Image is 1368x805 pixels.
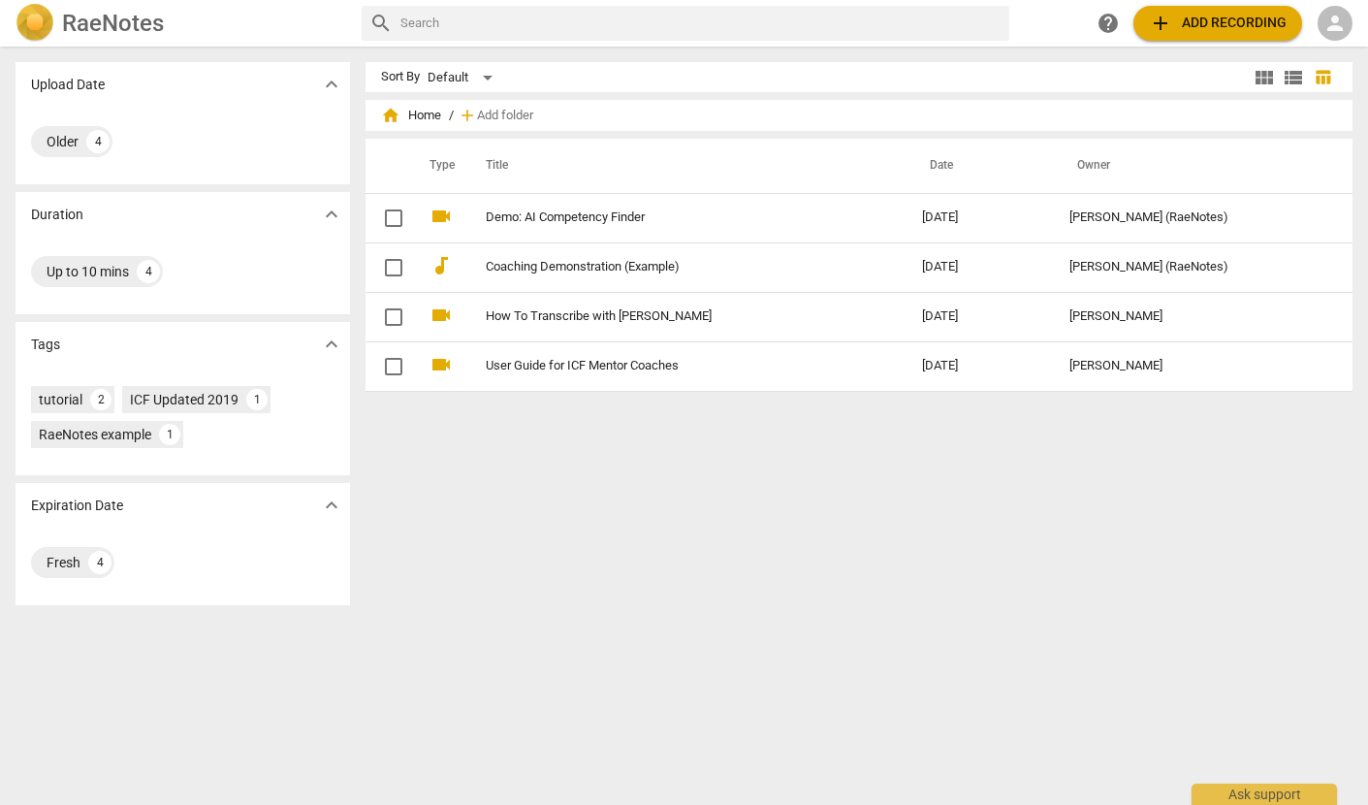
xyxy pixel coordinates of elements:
a: How To Transcribe with [PERSON_NAME] [486,309,852,324]
a: Coaching Demonstration (Example) [486,260,852,274]
button: Tile view [1250,63,1279,92]
th: Title [462,139,907,193]
a: LogoRaeNotes [16,4,346,43]
span: Add folder [477,109,533,123]
th: Date [907,139,1054,193]
div: Sort By [381,70,420,84]
span: help [1097,12,1120,35]
button: List view [1279,63,1308,92]
span: view_module [1253,66,1276,89]
span: audiotrack [429,254,453,277]
span: person [1323,12,1347,35]
div: [PERSON_NAME] [1069,359,1317,373]
span: Add recording [1149,12,1287,35]
div: 4 [86,130,110,153]
div: Default [428,62,499,93]
a: Help [1091,6,1126,41]
span: expand_more [320,73,343,96]
td: [DATE] [907,341,1054,391]
span: expand_more [320,333,343,356]
th: Type [414,139,462,193]
button: Table view [1308,63,1337,92]
span: expand_more [320,203,343,226]
div: 1 [246,389,268,410]
span: add [1149,12,1172,35]
div: 4 [137,260,160,283]
button: Show more [317,200,346,229]
div: tutorial [39,390,82,409]
span: view_list [1282,66,1305,89]
h2: RaeNotes [62,10,164,37]
div: ICF Updated 2019 [130,390,239,409]
button: Upload [1133,6,1302,41]
td: [DATE] [907,292,1054,341]
div: Ask support [1192,784,1337,805]
span: add [458,106,477,125]
a: Demo: AI Competency Finder [486,210,852,225]
div: Fresh [47,553,80,572]
span: / [449,109,454,123]
img: Logo [16,4,54,43]
p: Upload Date [31,75,105,95]
td: [DATE] [907,193,1054,242]
input: Search [400,8,1002,39]
span: home [381,106,400,125]
span: Home [381,106,441,125]
button: Show more [317,70,346,99]
a: User Guide for ICF Mentor Coaches [486,359,852,373]
span: search [369,12,393,35]
span: videocam [429,353,453,376]
td: [DATE] [907,242,1054,292]
div: RaeNotes example [39,425,151,444]
button: Show more [317,330,346,359]
div: 4 [88,551,111,574]
button: Show more [317,491,346,520]
p: Tags [31,335,60,355]
div: 2 [90,389,111,410]
span: expand_more [320,494,343,517]
div: [PERSON_NAME] (RaeNotes) [1069,210,1317,225]
div: [PERSON_NAME] [1069,309,1317,324]
span: table_chart [1314,68,1332,86]
div: [PERSON_NAME] (RaeNotes) [1069,260,1317,274]
th: Owner [1054,139,1332,193]
p: Expiration Date [31,496,123,516]
div: 1 [159,424,180,445]
div: Older [47,132,79,151]
div: Up to 10 mins [47,262,129,281]
span: videocam [429,304,453,327]
span: videocam [429,205,453,228]
p: Duration [31,205,83,225]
